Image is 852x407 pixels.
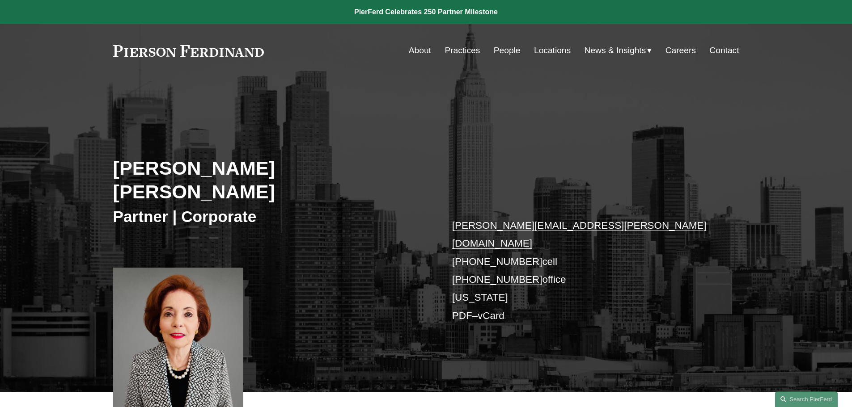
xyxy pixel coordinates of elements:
[775,391,838,407] a: Search this site
[452,256,543,267] a: [PHONE_NUMBER]
[113,207,426,227] h3: Partner | Corporate
[709,42,739,59] a: Contact
[452,274,543,285] a: [PHONE_NUMBER]
[445,42,480,59] a: Practices
[113,156,426,203] h2: [PERSON_NAME] [PERSON_NAME]
[534,42,571,59] a: Locations
[452,220,707,249] a: [PERSON_NAME][EMAIL_ADDRESS][PERSON_NAME][DOMAIN_NAME]
[585,43,646,59] span: News & Insights
[585,42,652,59] a: folder dropdown
[452,217,713,325] p: cell office [US_STATE] –
[665,42,696,59] a: Careers
[494,42,521,59] a: People
[478,310,504,321] a: vCard
[452,310,472,321] a: PDF
[409,42,431,59] a: About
